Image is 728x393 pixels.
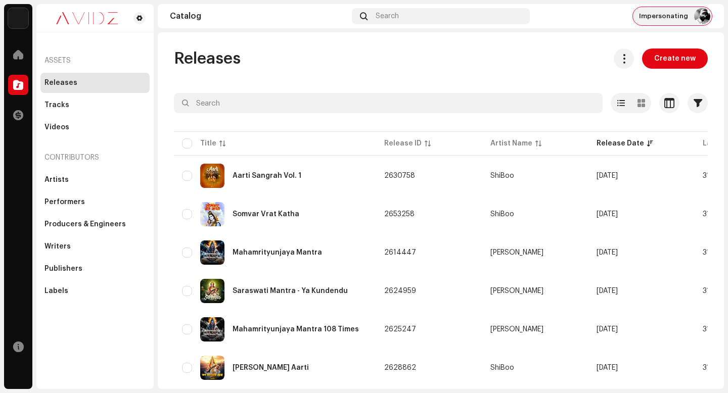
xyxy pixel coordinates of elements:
span: ShiBoo [490,364,580,371]
span: 2624959 [384,287,416,294]
div: ShiBoo [490,172,514,179]
re-m-nav-item: Publishers [40,259,150,279]
img: 0c631eef-60b6-411a-a233-6856366a70de [44,12,129,24]
img: f9ec9321-ed68-44be-9152-e284ab05111f [200,317,224,341]
span: 2630758 [384,172,415,179]
div: Labels [44,287,68,295]
div: Release Date [597,138,644,149]
div: Artist Name [490,138,532,149]
span: Feb 1, 2025 [597,326,618,333]
span: Sunaina [490,287,580,294]
re-m-nav-item: Performers [40,192,150,212]
div: Aarti Sangrah Vol. 1 [233,172,301,179]
input: Search [174,93,603,113]
div: Publishers [44,265,82,273]
div: Performers [44,198,85,206]
span: Create new [654,48,696,69]
div: ShiBoo [490,364,514,371]
re-m-nav-item: Writers [40,236,150,257]
img: b3e74209-39dc-4946-b5ec-28d216ba93dd [200,164,224,188]
img: 10d72f0b-d06a-424f-aeaa-9c9f537e57b6 [8,8,28,28]
div: Catalog [170,12,348,20]
span: Sunaina [490,249,580,256]
re-a-nav-header: Assets [40,48,150,73]
span: Releases [174,48,241,69]
div: ShiBoo [490,211,514,218]
span: Jan 28, 2025 [597,364,618,371]
span: Feb 2, 2025 [597,249,618,256]
img: e80940df-e1a2-4560-85c8-ee81d82f6bcb [200,279,224,303]
re-m-nav-item: Artists [40,170,150,190]
div: Title [200,138,216,149]
div: Releases [44,79,77,87]
img: fde64425-ae21-491b-8be1-edcf1fb971fc [200,356,224,380]
span: Impersonating [639,12,688,20]
span: ShiBoo [490,172,580,179]
div: Videos [44,123,69,131]
span: Sunaina [490,326,580,333]
re-m-nav-item: Videos [40,117,150,137]
span: Feb 27, 2025 [597,172,618,179]
span: 2628862 [384,364,416,371]
img: f55b423b-c8c5-4f13-baed-9d3ff9029408 [200,202,224,226]
span: Feb 10, 2025 [597,211,618,218]
div: Tracks [44,101,69,109]
div: [PERSON_NAME] [490,326,543,333]
div: Somvar Vrat Katha [233,211,299,218]
div: [PERSON_NAME] [490,249,543,256]
re-m-nav-item: Producers & Engineers [40,214,150,234]
div: Producers & Engineers [44,220,126,228]
re-m-nav-item: Tracks [40,95,150,115]
span: Search [376,12,399,20]
div: Mahamrityunjaya Mantra 108 Times [233,326,359,333]
re-a-nav-header: Contributors [40,145,150,170]
div: Artists [44,176,69,184]
img: f1b4ad2c-78ee-4bb3-b4ba-be8601e03f70 [694,8,710,24]
span: ShiBoo [490,211,580,218]
div: Writers [44,242,71,251]
span: 2625247 [384,326,416,333]
re-m-nav-item: Labels [40,281,150,301]
div: Saraswati Mantra - Ya Kundendu [233,287,348,294]
img: ce8f9c9d-c924-4654-aa83-69e22f6ac8bf [200,240,224,265]
span: 2614447 [384,249,416,256]
div: Release ID [384,138,422,149]
span: 2653258 [384,211,415,218]
div: Mahamrityunjaya Mantra [233,249,322,256]
re-m-nav-item: Releases [40,73,150,93]
button: Create new [642,48,708,69]
span: Feb 1, 2025 [597,287,618,294]
div: Jai Saraswati Mata Aarti [233,364,309,371]
div: [PERSON_NAME] [490,287,543,294]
